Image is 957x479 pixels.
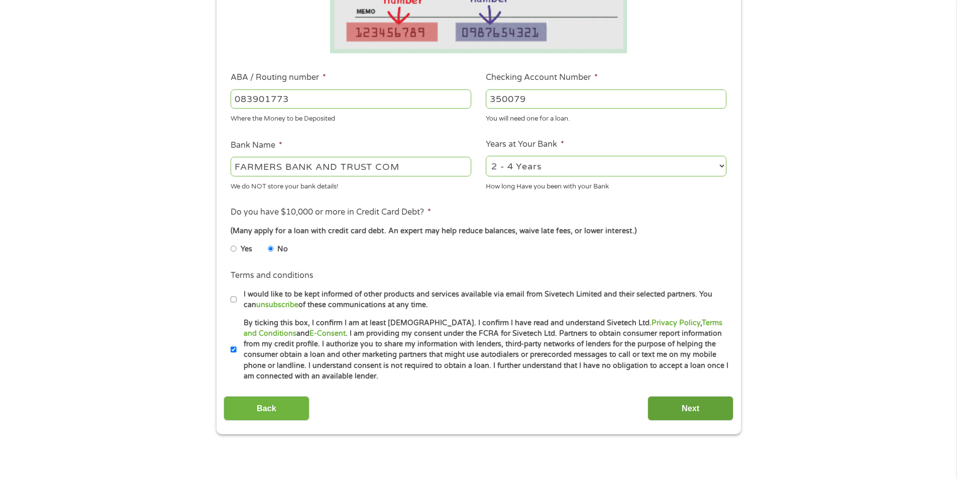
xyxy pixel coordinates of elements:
label: Yes [241,244,252,255]
div: (Many apply for a loan with credit card debt. An expert may help reduce balances, waive late fees... [231,226,726,237]
label: Checking Account Number [486,72,598,83]
div: You will need one for a loan. [486,111,726,124]
input: 263177916 [231,89,471,109]
a: unsubscribe [256,301,298,309]
label: Bank Name [231,140,282,151]
input: Next [648,396,733,421]
a: Terms and Conditions [244,319,722,338]
label: I would like to be kept informed of other products and services available via email from Sivetech... [237,289,729,311]
label: Terms and conditions [231,270,313,281]
input: Back [224,396,309,421]
div: We do NOT store your bank details! [231,178,471,191]
div: How long Have you been with your Bank [486,178,726,191]
input: 345634636 [486,89,726,109]
div: Where the Money to be Deposited [231,111,471,124]
label: Do you have $10,000 or more in Credit Card Debt? [231,207,431,218]
a: E-Consent [309,329,346,338]
a: Privacy Policy [652,319,700,327]
label: Years at Your Bank [486,139,564,150]
label: ABA / Routing number [231,72,326,83]
label: No [277,244,288,255]
label: By ticking this box, I confirm I am at least [DEMOGRAPHIC_DATA]. I confirm I have read and unders... [237,318,729,382]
